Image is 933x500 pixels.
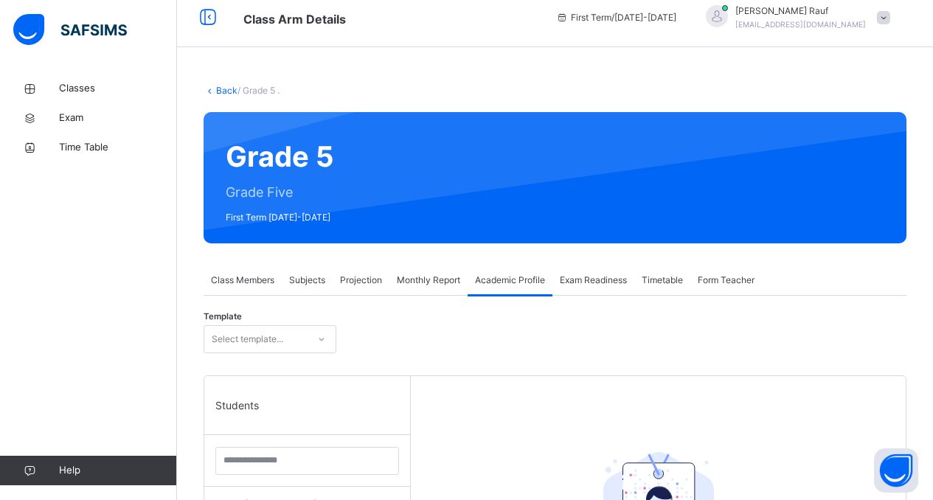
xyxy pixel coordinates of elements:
[340,274,382,287] span: Projection
[211,274,274,287] span: Class Members
[59,111,177,125] span: Exam
[560,274,627,287] span: Exam Readiness
[874,448,918,493] button: Open asap
[556,11,676,24] span: session/term information
[13,14,127,45] img: safsims
[735,20,866,29] span: [EMAIL_ADDRESS][DOMAIN_NAME]
[212,325,283,353] div: Select template...
[215,397,259,413] span: Students
[735,4,866,18] span: [PERSON_NAME] Rauf
[59,81,177,96] span: Classes
[59,463,176,478] span: Help
[397,274,460,287] span: Monthly Report
[237,85,280,96] span: / Grade 5 .
[243,12,346,27] span: Class Arm Details
[289,274,325,287] span: Subjects
[691,4,898,31] div: WidadRauf
[642,274,683,287] span: Timetable
[216,85,237,96] a: Back
[59,140,177,155] span: Time Table
[475,274,545,287] span: Academic Profile
[698,274,755,287] span: Form Teacher
[564,422,752,451] div: No template.
[204,310,242,323] span: Template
